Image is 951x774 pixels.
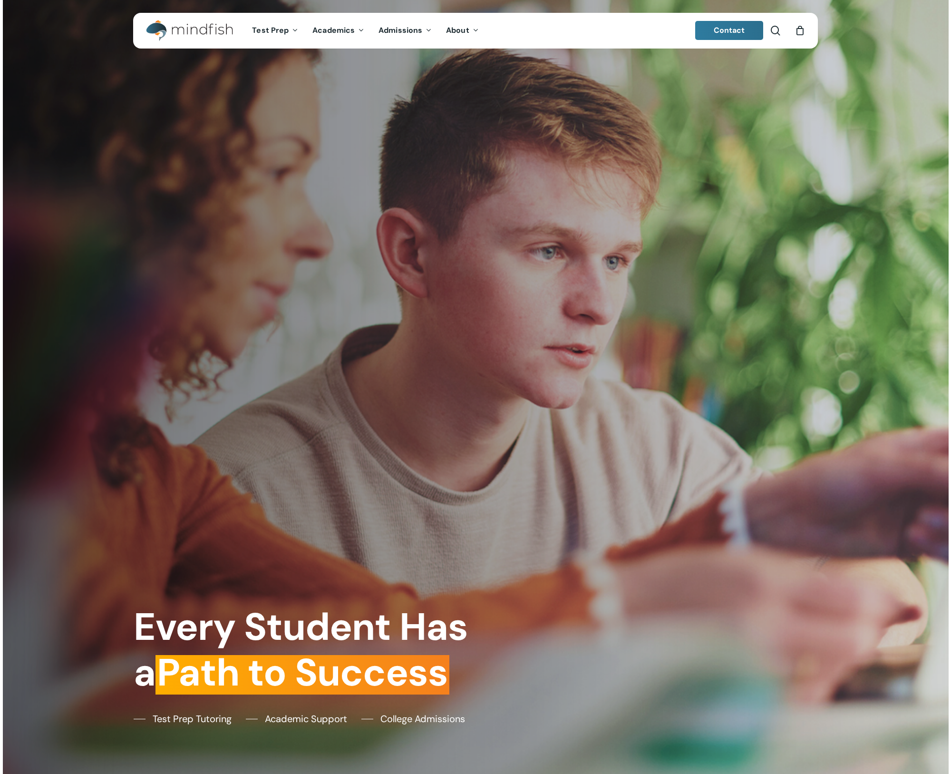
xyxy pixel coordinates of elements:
span: Test Prep [252,25,289,35]
span: Academics [312,25,355,35]
span: About [446,25,469,35]
a: Contact [695,21,764,40]
h1: Every Student Has a [134,604,469,696]
span: Test Prep Tutoring [153,712,232,726]
a: Academic Support [246,712,347,726]
span: Academic Support [265,712,347,726]
nav: Main Menu [245,13,485,49]
span: Admissions [378,25,422,35]
em: Path to Success [155,648,449,697]
a: Academics [305,27,371,35]
a: Admissions [371,27,439,35]
header: Main Menu [133,13,818,49]
a: Test Prep Tutoring [134,712,232,726]
span: College Admissions [380,712,465,726]
a: College Admissions [361,712,465,726]
a: About [439,27,486,35]
span: Contact [714,25,745,35]
a: Test Prep [245,27,305,35]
